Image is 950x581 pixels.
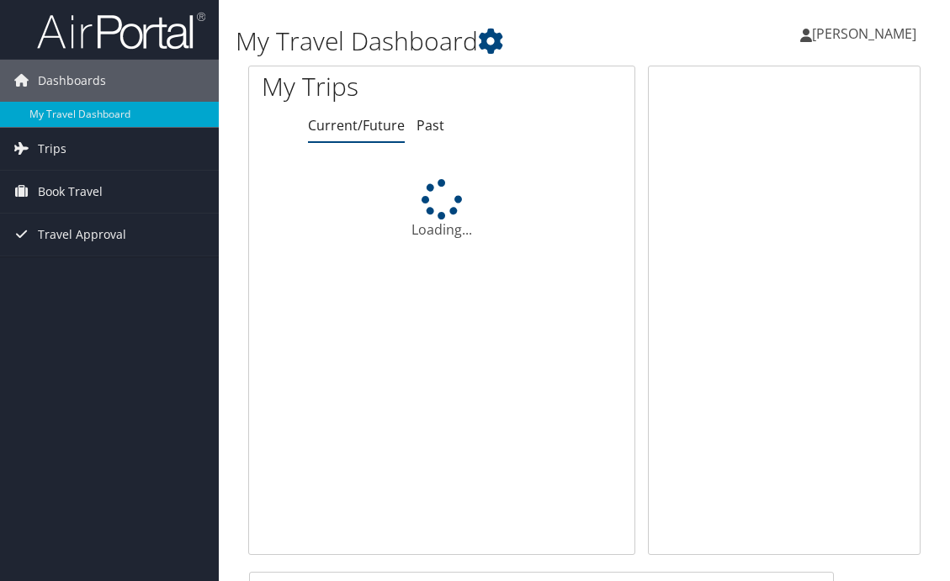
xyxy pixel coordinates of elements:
[800,8,933,59] a: [PERSON_NAME]
[38,128,66,170] span: Trips
[812,24,916,43] span: [PERSON_NAME]
[38,171,103,213] span: Book Travel
[262,69,461,104] h1: My Trips
[417,116,444,135] a: Past
[38,60,106,102] span: Dashboards
[37,11,205,50] img: airportal-logo.png
[236,24,701,59] h1: My Travel Dashboard
[308,116,405,135] a: Current/Future
[249,179,634,240] div: Loading...
[38,214,126,256] span: Travel Approval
